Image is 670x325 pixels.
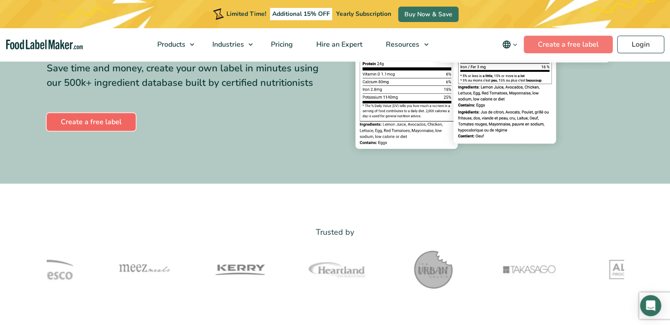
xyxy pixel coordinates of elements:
[201,28,257,61] a: Industries
[270,8,332,20] span: Additional 15% OFF
[524,36,613,53] a: Create a free label
[374,28,433,61] a: Resources
[336,10,391,18] span: Yearly Subscription
[47,61,329,90] div: Save time and money, create your own label in minutes using our 500k+ ingredient database built b...
[398,7,459,22] a: Buy Now & Save
[268,40,294,49] span: Pricing
[146,28,199,61] a: Products
[47,113,136,131] a: Create a free label
[314,40,363,49] span: Hire an Expert
[305,28,372,61] a: Hire an Expert
[47,226,624,239] p: Trusted by
[226,10,266,18] span: Limited Time!
[383,40,420,49] span: Resources
[617,36,664,53] a: Login
[259,28,303,61] a: Pricing
[155,40,186,49] span: Products
[210,40,245,49] span: Industries
[640,295,661,316] div: Open Intercom Messenger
